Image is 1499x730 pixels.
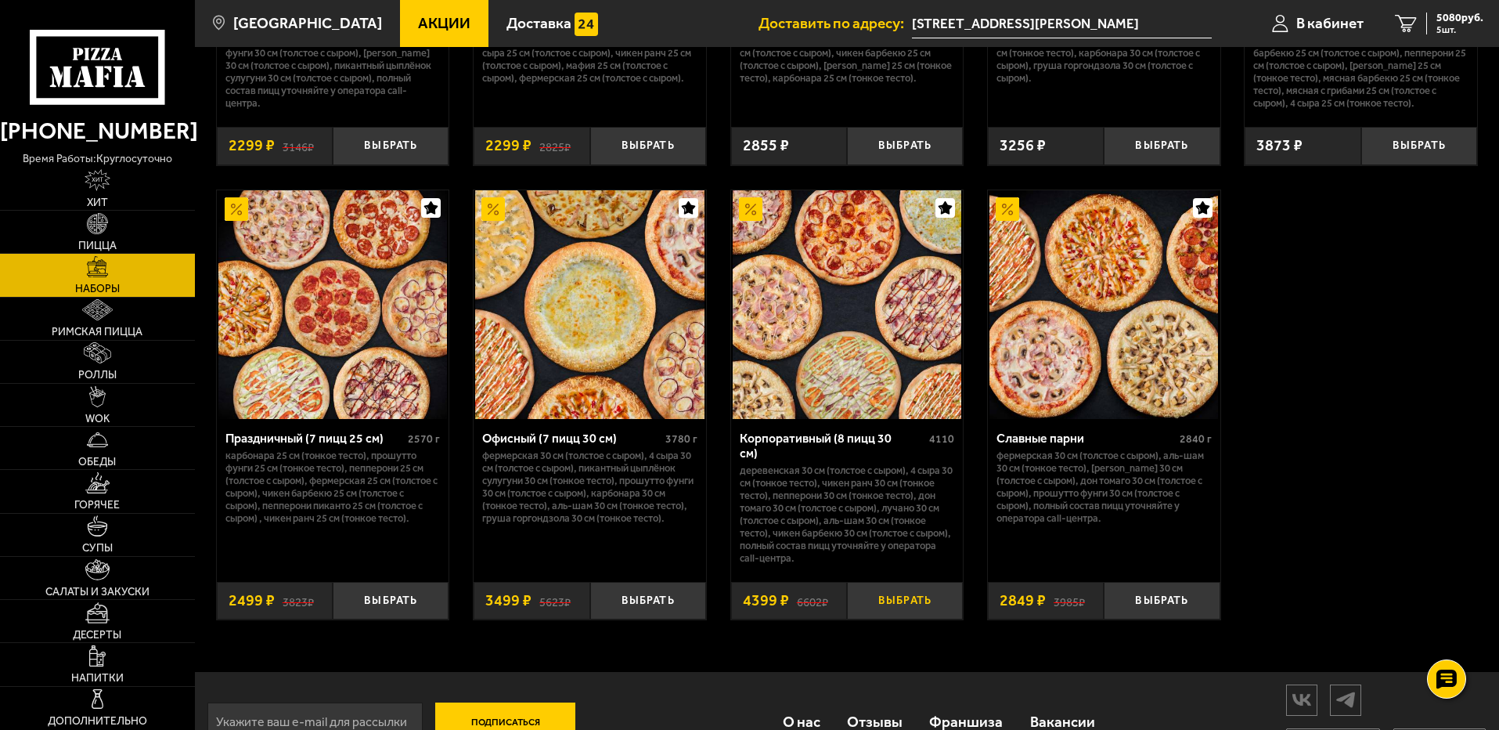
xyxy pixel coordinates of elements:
img: Акционный [739,197,762,221]
s: 5623 ₽ [539,593,571,609]
button: Выбрать [590,582,706,620]
s: 3823 ₽ [283,593,314,609]
p: Карбонара 25 см (тонкое тесто), Прошутто Фунги 25 см (тонкое тесто), Пепперони 25 см (толстое с с... [225,450,441,525]
span: 5 шт. [1436,25,1483,34]
p: Чикен Ранч 25 см (толстое с сыром), Чикен Барбекю 25 см (толстое с сыром), Пепперони 25 см (толст... [1253,34,1468,110]
img: Праздничный (7 пицц 25 см) [218,190,447,419]
span: Россия, Санкт-Петербург, улица Ивана Зубкова, 4с2 [912,9,1212,38]
span: 2299 ₽ [229,138,275,154]
span: Римская пицца [52,327,142,338]
button: Выбрать [1361,127,1477,165]
img: 15daf4d41897b9f0e9f617042186c801.svg [575,13,598,36]
button: Выбрать [333,127,449,165]
span: Доставка [506,16,571,31]
button: Выбрать [333,582,449,620]
span: 3873 ₽ [1256,138,1303,154]
s: 3985 ₽ [1054,593,1085,609]
a: АкционныйОфисный (7 пицц 30 см) [474,190,706,419]
span: 2570 г [408,432,440,446]
span: Горячее [74,500,120,511]
input: Ваш адрес доставки [912,9,1212,38]
span: 3499 ₽ [485,593,531,609]
span: Доставить по адресу: [759,16,912,31]
span: Салаты и закуски [45,587,150,598]
span: Хит [87,197,108,208]
span: [GEOGRAPHIC_DATA] [233,16,382,31]
span: 2855 ₽ [743,138,789,154]
button: Выбрать [1104,582,1220,620]
span: Напитки [71,673,124,684]
span: 4399 ₽ [743,593,789,609]
img: Акционный [996,197,1019,221]
div: Праздничный (7 пицц 25 см) [225,431,405,446]
a: АкционныйПраздничный (7 пицц 25 см) [217,190,449,419]
button: Выбрать [847,127,963,165]
img: Славные парни [989,190,1218,419]
s: 3146 ₽ [283,138,314,154]
span: 2840 г [1180,432,1212,446]
img: tg [1331,686,1360,714]
span: 2849 ₽ [1000,593,1046,609]
div: Славные парни [996,431,1176,446]
s: 6602 ₽ [797,593,828,609]
span: Роллы [78,370,117,381]
img: Корпоративный (8 пицц 30 см) [733,190,961,419]
span: 2499 ₽ [229,593,275,609]
p: Карбонара 30 см (толстое с сыром), Прошутто Фунги 30 см (толстое с сыром), [PERSON_NAME] 30 см (т... [225,34,441,110]
span: Дополнительно [48,716,147,727]
a: АкционныйКорпоративный (8 пицц 30 см) [731,190,964,419]
span: 3780 г [665,432,697,446]
img: Офисный (7 пицц 30 см) [475,190,704,419]
span: 4110 [929,432,954,446]
s: 2825 ₽ [539,138,571,154]
span: Акции [418,16,470,31]
p: Деревенская 30 см (толстое с сыром), 4 сыра 30 см (тонкое тесто), Чикен Ранч 30 см (тонкое тесто)... [740,464,955,565]
span: Супы [82,543,113,554]
span: Десерты [73,630,121,641]
p: Мясная Барбекю 25 см (толстое с сыром), 4 сыра 25 см (толстое с сыром), Чикен Ранч 25 см (толстое... [482,34,697,85]
p: Фермерская 30 см (толстое с сыром), 4 сыра 30 см (толстое с сыром), Пикантный цыплёнок сулугуни 3... [482,450,697,525]
span: 5080 руб. [1436,13,1483,23]
button: Выбрать [847,582,963,620]
button: Выбрать [590,127,706,165]
div: Офисный (7 пицц 30 см) [482,431,661,446]
span: Наборы [75,284,120,295]
span: 2299 ₽ [485,138,531,154]
span: В кабинет [1296,16,1364,31]
a: АкционныйСлавные парни [988,190,1220,419]
span: 3256 ₽ [1000,138,1046,154]
p: Чикен Ранч 25 см (толстое с сыром), Дракон 25 см (толстое с сыром), Чикен Барбекю 25 см (толстое ... [740,34,955,85]
img: vk [1287,686,1317,714]
p: Аль-Шам 30 см (тонкое тесто), Фермерская 30 см (тонкое тесто), Карбонара 30 см (толстое с сыром),... [996,34,1212,85]
img: Акционный [225,197,248,221]
button: Выбрать [1104,127,1220,165]
img: Акционный [481,197,505,221]
span: Пицца [78,240,117,251]
div: Корпоративный (8 пицц 30 см) [740,431,926,461]
p: Фермерская 30 см (толстое с сыром), Аль-Шам 30 см (тонкое тесто), [PERSON_NAME] 30 см (толстое с ... [996,450,1212,525]
span: Обеды [78,457,116,468]
span: WOK [85,414,110,425]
